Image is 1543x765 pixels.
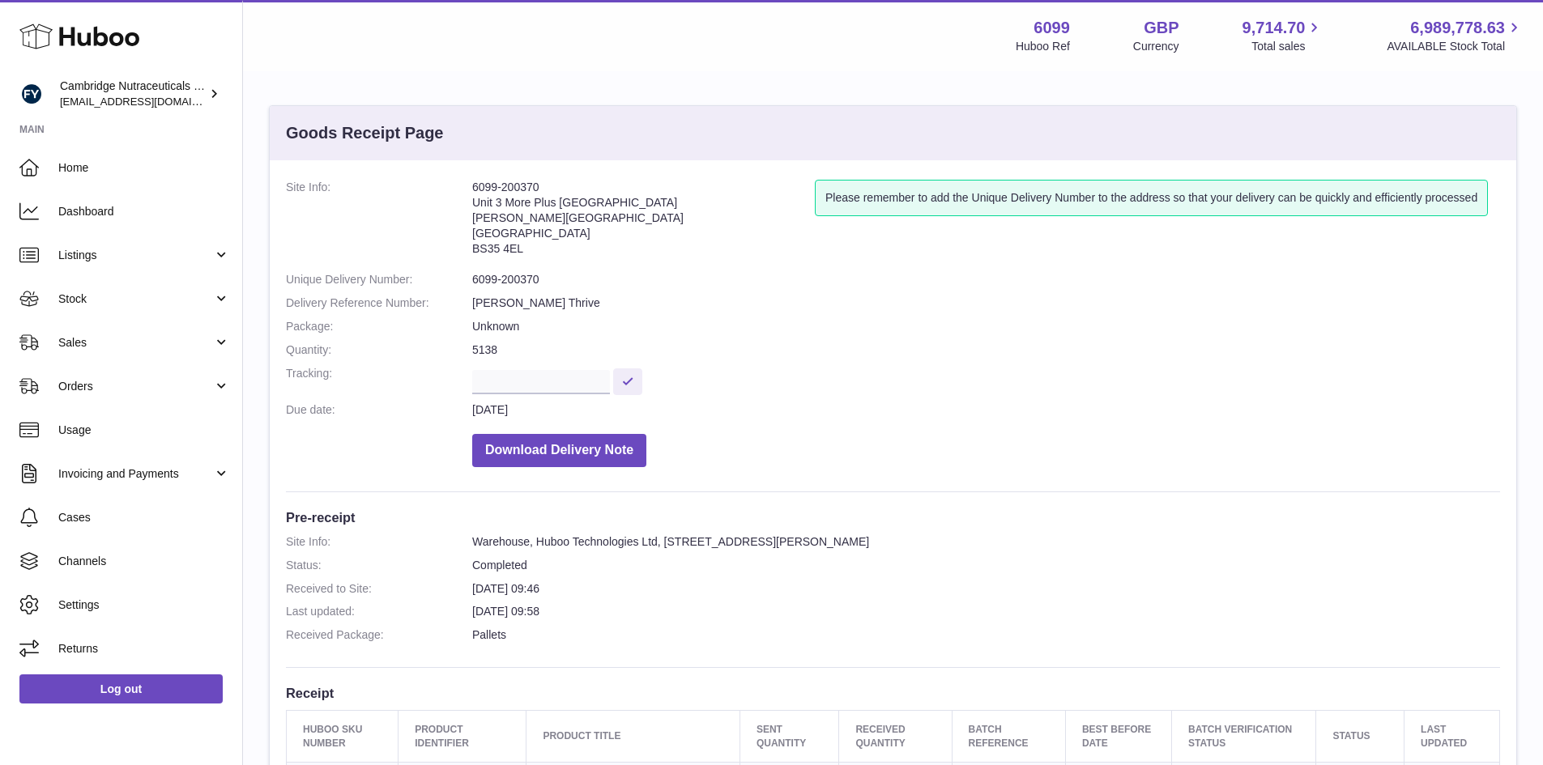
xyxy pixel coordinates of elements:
[60,79,206,109] div: Cambridge Nutraceuticals Ltd
[58,248,213,263] span: Listings
[286,272,472,287] dt: Unique Delivery Number:
[286,180,472,264] dt: Site Info:
[472,434,646,467] button: Download Delivery Note
[1404,711,1500,762] th: Last updated
[287,711,399,762] th: Huboo SKU Number
[58,160,230,176] span: Home
[58,466,213,482] span: Invoicing and Payments
[952,711,1065,762] th: Batch Reference
[472,402,1500,418] dd: [DATE]
[58,554,230,569] span: Channels
[58,204,230,219] span: Dashboard
[58,597,230,613] span: Settings
[399,711,526,762] th: Product Identifier
[286,122,444,144] h3: Goods Receipt Page
[286,402,472,418] dt: Due date:
[286,342,472,358] dt: Quantity:
[472,319,1500,334] dd: Unknown
[472,180,815,264] address: 6099-200370 Unit 3 More Plus [GEOGRAPHIC_DATA] [PERSON_NAME][GEOGRAPHIC_DATA] [GEOGRAPHIC_DATA] B...
[58,510,230,525] span: Cases
[286,627,472,643] dt: Received Package:
[286,534,472,550] dt: Site Info:
[1133,39,1179,54] div: Currency
[58,335,213,351] span: Sales
[19,674,223,703] a: Log out
[1172,711,1316,762] th: Batch Verification Status
[1387,17,1524,54] a: 6,989,778.63 AVAILABLE Stock Total
[472,627,1500,643] dd: Pallets
[1316,711,1404,762] th: Status
[286,604,472,619] dt: Last updated:
[286,508,1500,526] h3: Pre-receipt
[472,558,1500,573] dd: Completed
[1387,39,1524,54] span: AVAILABLE Stock Total
[472,534,1500,550] dd: Warehouse, Huboo Technologies Ltd, [STREET_ADDRESS][PERSON_NAME]
[839,711,952,762] th: Received Quantity
[1034,17,1070,39] strong: 6099
[526,711,740,762] th: Product title
[1242,17,1306,39] span: 9,714.70
[1065,711,1171,762] th: Best Before Date
[740,711,838,762] th: Sent Quantity
[286,581,472,597] dt: Received to Site:
[1251,39,1323,54] span: Total sales
[60,95,238,108] span: [EMAIL_ADDRESS][DOMAIN_NAME]
[472,272,1500,287] dd: 6099-200370
[1144,17,1179,39] strong: GBP
[815,180,1488,216] div: Please remember to add the Unique Delivery Number to the address so that your delivery can be qui...
[472,581,1500,597] dd: [DATE] 09:46
[1410,17,1505,39] span: 6,989,778.63
[472,604,1500,619] dd: [DATE] 09:58
[286,366,472,394] dt: Tracking:
[286,295,472,311] dt: Delivery Reference Number:
[58,641,230,657] span: Returns
[286,684,1500,702] h3: Receipt
[472,342,1500,358] dd: 5138
[58,379,213,394] span: Orders
[58,291,213,307] span: Stock
[472,295,1500,311] dd: [PERSON_NAME] Thrive
[58,423,230,438] span: Usage
[286,558,472,573] dt: Status:
[1016,39,1070,54] div: Huboo Ref
[286,319,472,334] dt: Package:
[19,82,44,106] img: huboo@camnutra.com
[1242,17,1324,54] a: 9,714.70 Total sales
